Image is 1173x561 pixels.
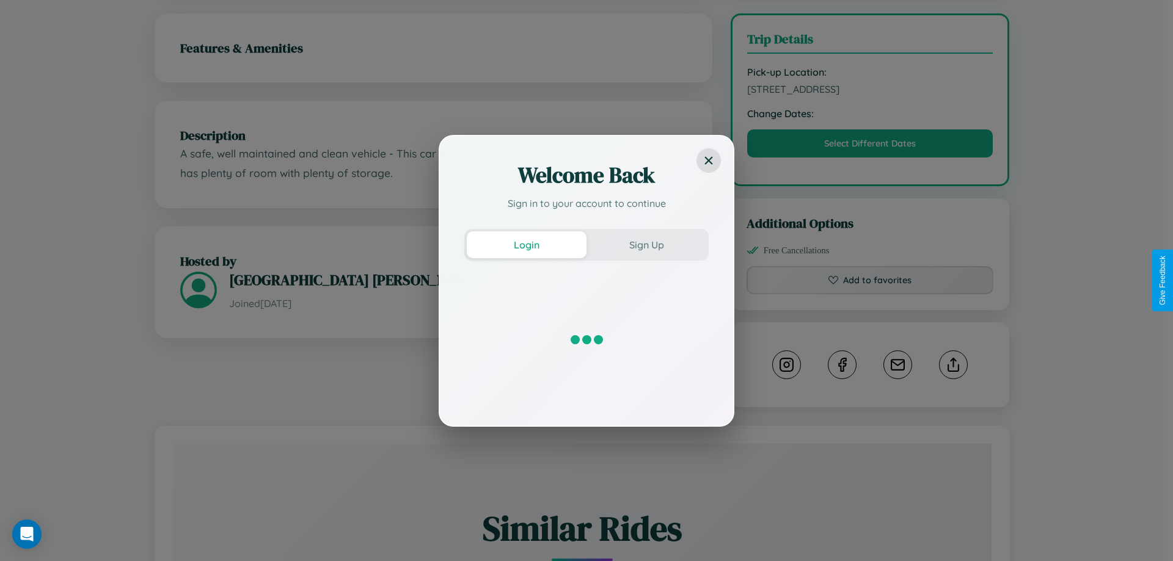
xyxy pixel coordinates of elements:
div: Give Feedback [1158,256,1167,305]
p: Sign in to your account to continue [464,196,709,211]
h2: Welcome Back [464,161,709,190]
div: Open Intercom Messenger [12,519,42,549]
button: Login [467,231,586,258]
button: Sign Up [586,231,706,258]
